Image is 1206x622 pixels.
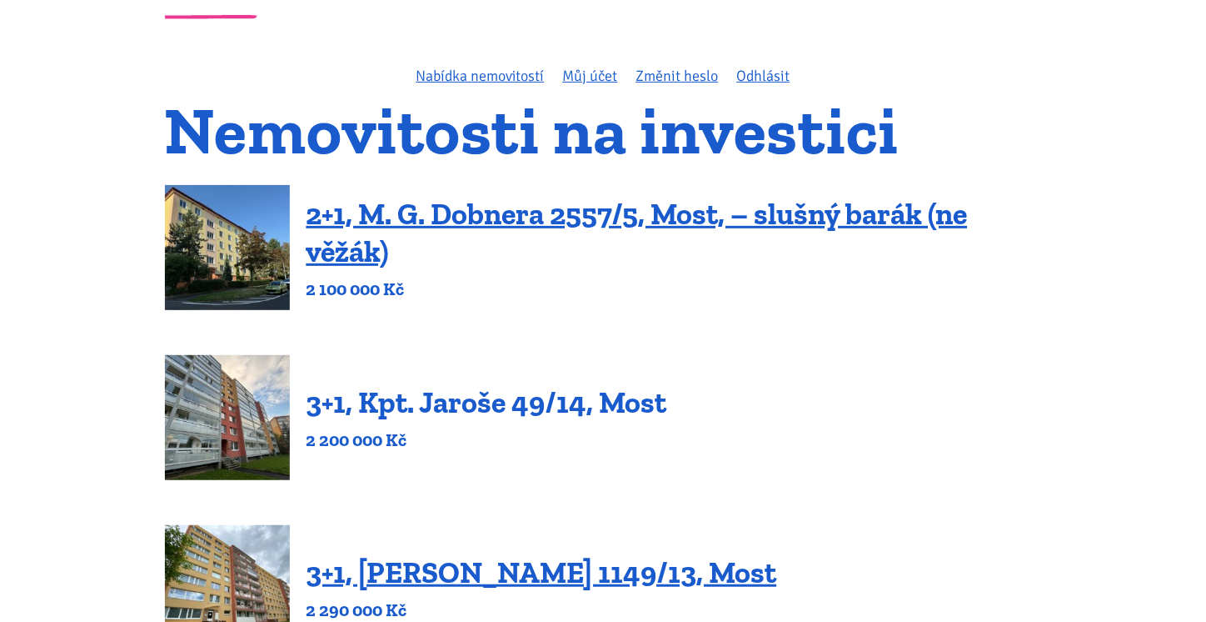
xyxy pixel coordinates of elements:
[306,429,667,452] p: 2 200 000 Kč
[165,103,1042,158] h1: Nemovitosti na investici
[306,196,968,269] a: 2+1, M. G. Dobnera 2557/5, Most, – slušný barák (ne věžák)
[306,278,1042,301] p: 2 100 000 Kč
[416,67,545,85] a: Nabídka nemovitostí
[306,599,777,622] p: 2 290 000 Kč
[737,67,790,85] a: Odhlásit
[306,554,777,590] a: 3+1, [PERSON_NAME] 1149/13, Most
[563,67,618,85] a: Můj účet
[306,384,667,420] a: 3+1, Kpt. Jaroše 49/14, Most
[636,67,719,85] a: Změnit heslo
